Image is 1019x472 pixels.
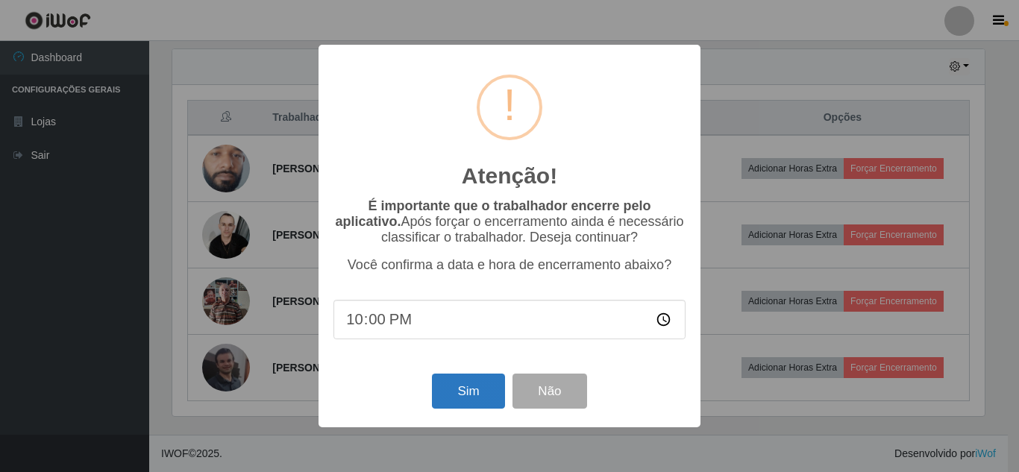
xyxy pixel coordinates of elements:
[335,198,650,229] b: É importante que o trabalhador encerre pelo aplicativo.
[432,374,504,409] button: Sim
[512,374,586,409] button: Não
[333,257,686,273] p: Você confirma a data e hora de encerramento abaixo?
[462,163,557,189] h2: Atenção!
[333,198,686,245] p: Após forçar o encerramento ainda é necessário classificar o trabalhador. Deseja continuar?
